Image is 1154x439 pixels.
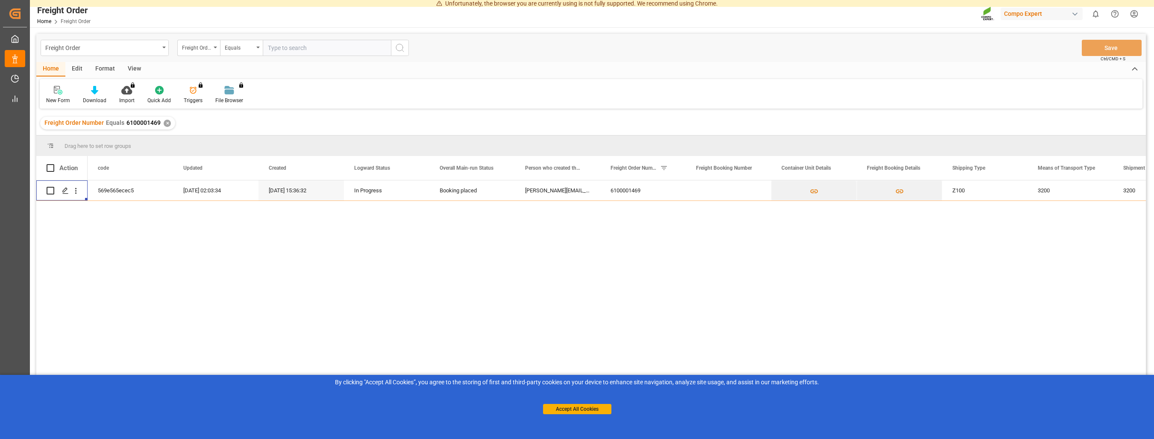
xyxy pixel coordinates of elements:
[1086,4,1105,24] button: show 0 new notifications
[36,62,65,77] div: Home
[263,40,391,56] input: Type to search
[126,119,161,126] span: 6100001469
[543,404,611,414] button: Accept All Cookies
[981,6,995,21] img: Screenshot%202023-09-29%20at%2010.02.21.png_1712312052.png
[1028,180,1113,200] div: 3200
[391,40,409,56] button: search button
[611,165,657,171] span: Freight Order Number
[46,97,70,104] div: New Form
[65,143,131,149] span: Drag here to set row groups
[98,165,109,171] span: code
[59,164,78,172] div: Action
[164,120,171,127] div: ✕
[600,180,686,200] div: 6100001469
[147,97,171,104] div: Quick Add
[183,165,203,171] span: Updated
[89,62,121,77] div: Format
[121,62,147,77] div: View
[106,119,124,126] span: Equals
[1001,8,1083,20] div: Compo Expert
[220,40,263,56] button: open menu
[354,181,419,200] div: In Progress
[88,180,173,200] div: 569e565ecec5
[37,4,91,17] div: Freight Order
[1001,6,1086,22] button: Compo Expert
[41,40,169,56] button: open menu
[269,165,286,171] span: Created
[1101,56,1125,62] span: Ctrl/CMD + S
[440,165,493,171] span: Overall Main-run Status
[354,165,390,171] span: Logward Status
[1105,4,1125,24] button: Help Center
[225,42,254,52] div: Equals
[173,180,258,200] div: [DATE] 02:03:34
[65,62,89,77] div: Edit
[37,18,51,24] a: Home
[258,180,344,200] div: [DATE] 15:36:32
[36,180,88,201] div: Press SPACE to select this row.
[440,181,505,200] div: Booking placed
[44,119,104,126] span: Freight Order Number
[177,40,220,56] button: open menu
[942,180,1028,200] div: Z100
[515,180,600,200] div: [PERSON_NAME][EMAIL_ADDRESS][DOMAIN_NAME]
[696,165,752,171] span: Freight Booking Number
[781,165,831,171] span: Container Unit Details
[952,165,985,171] span: Shipping Type
[45,42,159,53] div: Freight Order
[525,165,582,171] span: Person who created the Object Mail Address
[1082,40,1142,56] button: Save
[182,42,211,52] div: Freight Order Number
[867,165,920,171] span: Freight Booking Details
[1038,165,1095,171] span: Means of Transport Type
[83,97,106,104] div: Download
[6,378,1148,387] div: By clicking "Accept All Cookies”, you agree to the storing of first and third-party cookies on yo...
